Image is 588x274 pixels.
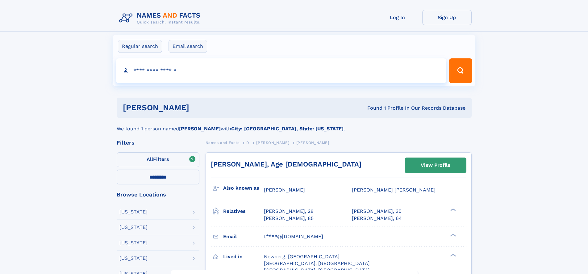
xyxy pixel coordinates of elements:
[117,192,199,197] div: Browse Locations
[147,156,153,162] span: All
[206,139,240,146] a: Names and Facts
[246,141,249,145] span: D
[117,140,199,145] div: Filters
[117,118,472,133] div: We found 1 person named with .
[119,240,148,245] div: [US_STATE]
[119,256,148,261] div: [US_STATE]
[116,58,447,83] input: search input
[373,10,422,25] a: Log In
[264,267,370,273] span: [GEOGRAPHIC_DATA], [GEOGRAPHIC_DATA]
[264,254,340,259] span: Newberg, [GEOGRAPHIC_DATA]
[422,10,472,25] a: Sign Up
[278,105,465,112] div: Found 1 Profile In Our Records Database
[352,187,436,193] span: [PERSON_NAME] [PERSON_NAME]
[223,231,264,242] h3: Email
[117,10,206,27] img: Logo Names and Facts
[405,158,466,173] a: View Profile
[118,40,162,53] label: Regular search
[256,141,289,145] span: [PERSON_NAME]
[352,208,402,215] a: [PERSON_NAME], 30
[449,58,472,83] button: Search Button
[449,208,456,212] div: ❯
[296,141,329,145] span: [PERSON_NAME]
[179,126,221,132] b: [PERSON_NAME]
[264,215,314,222] a: [PERSON_NAME], 85
[246,139,249,146] a: D
[223,251,264,262] h3: Lived in
[223,183,264,193] h3: Also known as
[119,225,148,230] div: [US_STATE]
[123,104,278,112] h1: [PERSON_NAME]
[449,253,456,257] div: ❯
[169,40,207,53] label: Email search
[449,233,456,237] div: ❯
[264,187,305,193] span: [PERSON_NAME]
[223,206,264,217] h3: Relatives
[264,260,370,266] span: [GEOGRAPHIC_DATA], [GEOGRAPHIC_DATA]
[264,208,314,215] a: [PERSON_NAME], 28
[352,215,402,222] a: [PERSON_NAME], 64
[421,158,450,172] div: View Profile
[211,160,361,168] a: [PERSON_NAME], Age [DEMOGRAPHIC_DATA]
[117,152,199,167] label: Filters
[256,139,289,146] a: [PERSON_NAME]
[231,126,344,132] b: City: [GEOGRAPHIC_DATA], State: [US_STATE]
[119,209,148,214] div: [US_STATE]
